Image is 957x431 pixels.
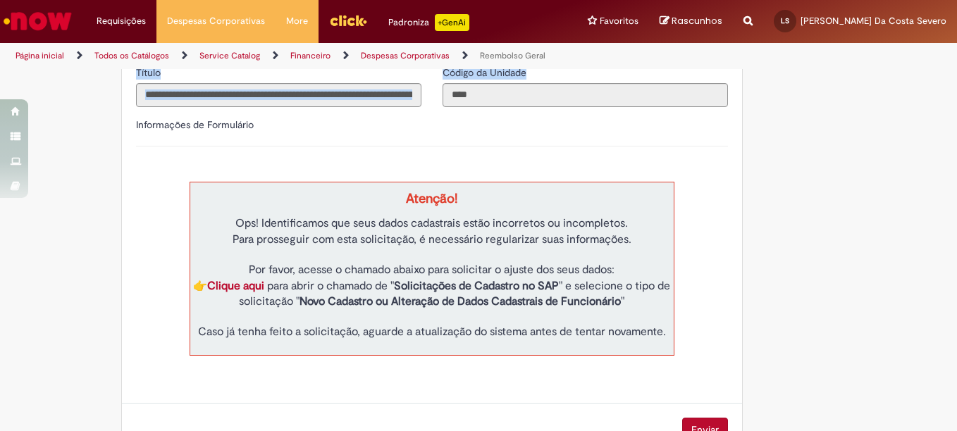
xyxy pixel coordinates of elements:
[97,14,146,28] span: Requisições
[193,279,670,309] span: 👉 para abrir o chamado de " " e selecione o tipo de solicitação " "
[361,50,450,61] a: Despesas Corporativas
[235,216,628,230] span: Ops! Identificamos que seus dados cadastrais estão incorretos ou incompletos.
[136,83,421,107] input: Título
[406,190,457,207] strong: Atenção!
[290,50,331,61] a: Financeiro
[233,232,631,246] span: Para prosseguir com esta solicitação, é necessário regularizar suas informações.
[443,83,728,107] input: Código da Unidade
[249,263,615,277] span: Por favor, acesse o chamado abaixo para solicitar o ajuste dos seus dados:
[94,50,169,61] a: Todos os Catálogos
[300,294,621,308] strong: Novo Cadastro ou Alteração de Dados Cadastrais de Funcionário
[167,14,265,28] span: Despesas Corporativas
[443,66,529,79] span: Somente leitura - Código da Unidade
[286,14,308,28] span: More
[435,14,469,31] p: +GenAi
[600,14,638,28] span: Favoritos
[480,50,545,61] a: Reembolso Geral
[207,279,264,293] a: Clique aqui
[136,65,163,80] label: Somente leitura - Título
[394,279,559,293] strong: Solicitações de Cadastro no SAP
[136,66,163,79] span: Somente leitura - Título
[329,10,367,31] img: click_logo_yellow_360x200.png
[781,16,789,25] span: LS
[198,325,666,339] span: Caso já tenha feito a solicitação, aguarde a atualização do sistema antes de tentar novamente.
[1,7,74,35] img: ServiceNow
[136,118,254,131] label: Informações de Formulário
[388,14,469,31] div: Padroniza
[11,43,627,69] ul: Trilhas de página
[199,50,260,61] a: Service Catalog
[660,15,722,28] a: Rascunhos
[443,65,529,80] label: Somente leitura - Código da Unidade
[16,50,64,61] a: Página inicial
[672,14,722,27] span: Rascunhos
[801,15,946,27] span: [PERSON_NAME] Da Costa Severo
